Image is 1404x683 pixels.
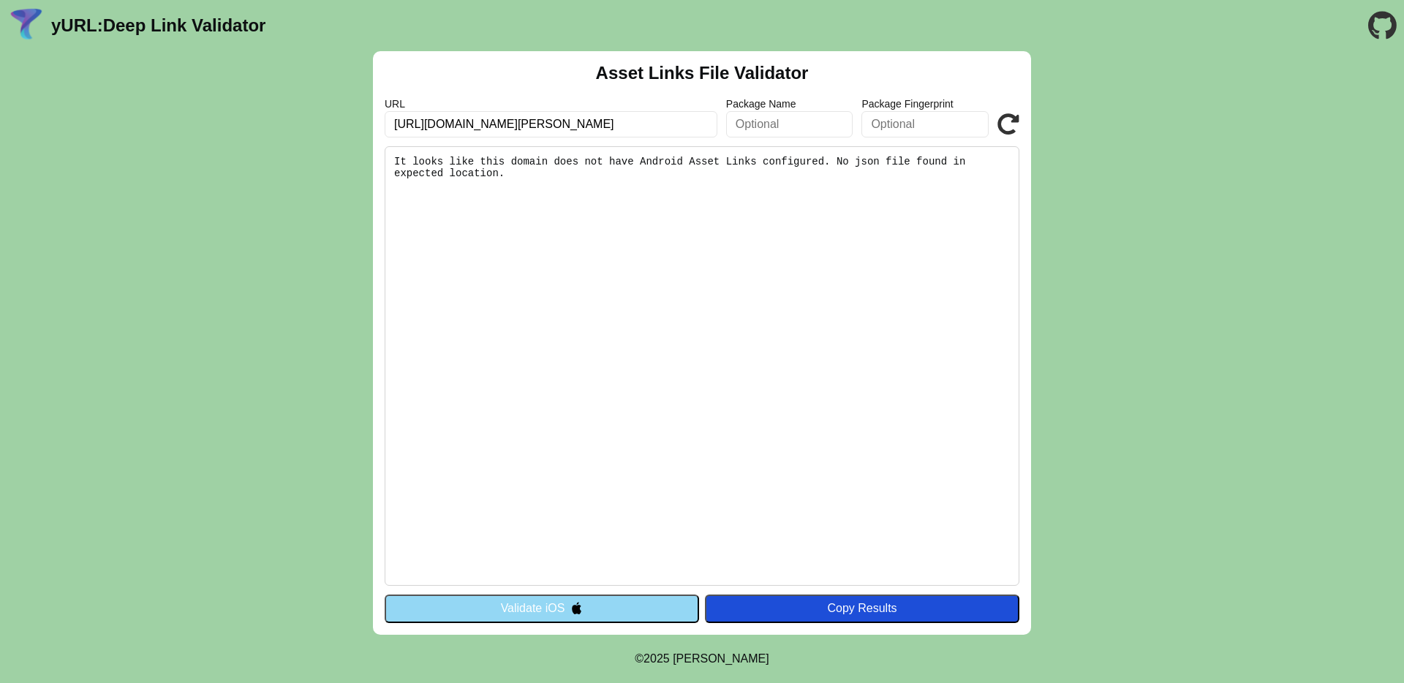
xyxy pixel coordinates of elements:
[385,98,717,110] label: URL
[635,635,769,683] footer: ©
[726,98,853,110] label: Package Name
[712,602,1012,615] div: Copy Results
[861,111,989,137] input: Optional
[385,595,699,622] button: Validate iOS
[7,7,45,45] img: yURL Logo
[51,15,265,36] a: yURL:Deep Link Validator
[673,652,769,665] a: Michael Ibragimchayev's Personal Site
[596,63,809,83] h2: Asset Links File Validator
[570,602,583,614] img: appleIcon.svg
[643,652,670,665] span: 2025
[385,146,1019,586] pre: It looks like this domain does not have Android Asset Links configured. No json file found in exp...
[385,111,717,137] input: Required
[705,595,1019,622] button: Copy Results
[726,111,853,137] input: Optional
[861,98,989,110] label: Package Fingerprint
